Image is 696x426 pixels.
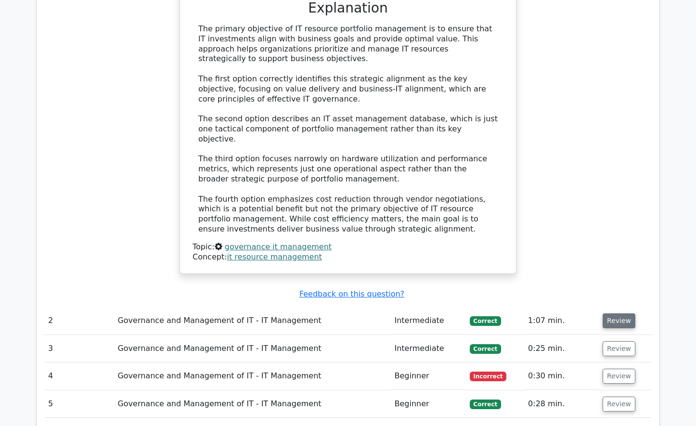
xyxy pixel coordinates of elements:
a: it resource management [227,252,322,261]
div: Concept: [193,252,503,262]
td: 1:07 min. [524,307,599,335]
span: Correct [470,344,501,354]
span: Correct [470,400,501,409]
button: Review [603,341,635,356]
button: Review [603,313,635,328]
td: Intermediate [390,307,465,335]
div: Topic: [193,242,503,252]
button: Review [603,397,635,412]
a: governance it management [225,242,332,251]
td: 0:25 min. [524,335,599,362]
td: Governance and Management of IT - IT Management [114,307,390,335]
td: 0:30 min. [524,362,599,390]
td: Beginner [390,362,465,390]
button: Review [603,369,635,384]
span: Incorrect [470,372,507,381]
td: Governance and Management of IT - IT Management [114,335,390,362]
td: 5 [44,390,114,418]
td: 0:28 min. [524,390,599,418]
td: Governance and Management of IT - IT Management [114,362,390,390]
span: Correct [470,316,501,326]
td: 3 [44,335,114,362]
td: Governance and Management of IT - IT Management [114,390,390,418]
td: 4 [44,362,114,390]
td: 2 [44,307,114,335]
td: Intermediate [390,335,465,362]
div: The primary objective of IT resource portfolio management is to ensure that IT investments align ... [198,24,498,234]
a: Feedback on this question? [299,289,404,298]
td: Beginner [390,390,465,418]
